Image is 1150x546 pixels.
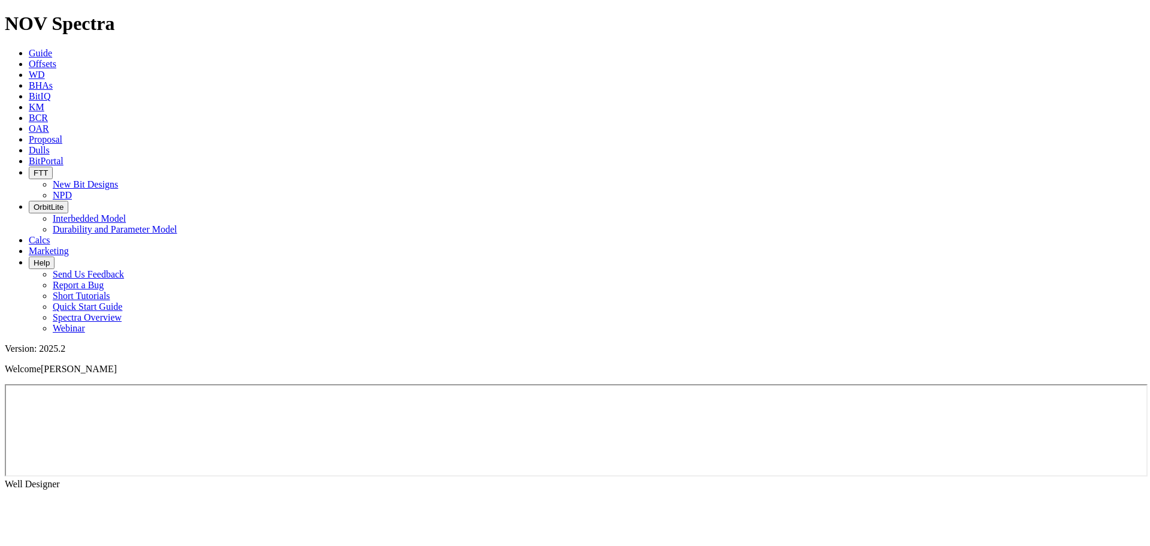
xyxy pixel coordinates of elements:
[29,156,63,166] a: BitPortal
[34,168,48,177] span: FTT
[5,479,1145,490] div: Well Designer
[34,258,50,267] span: Help
[29,123,49,134] a: OAR
[29,113,48,123] a: BCR
[53,213,126,224] a: Interbedded Model
[29,246,69,256] a: Marketing
[41,364,117,374] span: [PERSON_NAME]
[5,13,1145,35] h1: NOV Spectra
[53,280,104,290] a: Report a Bug
[29,201,68,213] button: OrbitLite
[29,235,50,245] a: Calcs
[29,257,55,269] button: Help
[5,364,1145,375] p: Welcome
[29,102,44,112] a: KM
[5,343,1145,354] div: Version: 2025.2
[53,291,110,301] a: Short Tutorials
[53,312,122,322] a: Spectra Overview
[29,134,62,144] a: Proposal
[29,145,50,155] a: Dulls
[53,179,118,189] a: New Bit Designs
[29,59,56,69] a: Offsets
[53,269,124,279] a: Send Us Feedback
[29,70,45,80] a: WD
[53,301,122,312] a: Quick Start Guide
[29,80,53,91] a: BHAs
[53,323,85,333] a: Webinar
[29,167,53,179] button: FTT
[34,203,63,212] span: OrbitLite
[53,224,177,234] a: Durability and Parameter Model
[29,91,50,101] a: BitIQ
[29,48,52,58] a: Guide
[53,190,72,200] a: NPD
